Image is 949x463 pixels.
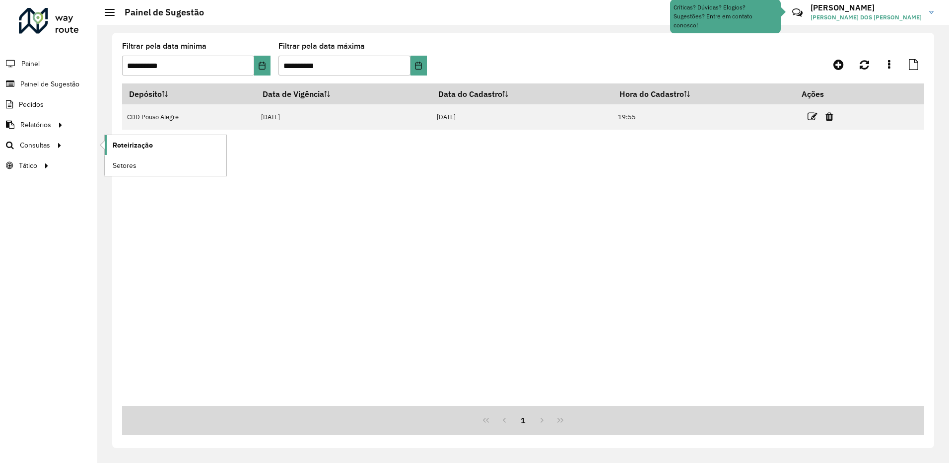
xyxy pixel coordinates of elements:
label: Filtrar pela data mínima [122,40,206,52]
td: [DATE] [431,104,612,130]
a: Contato Rápido [787,2,808,23]
th: Data de Vigência [256,83,432,104]
span: Setores [113,160,136,171]
button: Choose Date [410,56,427,76]
h2: Painel de Sugestão [115,7,204,18]
td: 19:55 [612,104,795,130]
a: Editar [808,110,817,123]
span: Roteirização [113,140,153,151]
a: Setores [105,155,226,175]
a: Roteirização [105,135,226,155]
th: Data do Cadastro [431,83,612,104]
td: [DATE] [256,104,432,130]
th: Depósito [122,83,256,104]
span: Tático [19,160,37,171]
button: Choose Date [254,56,271,76]
span: Painel [21,59,40,69]
th: Ações [795,83,854,104]
td: CDD Pouso Alegre [122,104,256,130]
a: Excluir [825,110,833,123]
span: Relatórios [20,120,51,130]
label: Filtrar pela data máxima [278,40,365,52]
span: [PERSON_NAME] DOS [PERSON_NAME] [811,13,922,22]
span: Consultas [20,140,50,151]
h3: [PERSON_NAME] [811,3,922,12]
th: Hora do Cadastro [612,83,795,104]
button: 1 [514,411,533,430]
span: Painel de Sugestão [20,79,79,89]
span: Pedidos [19,99,44,110]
